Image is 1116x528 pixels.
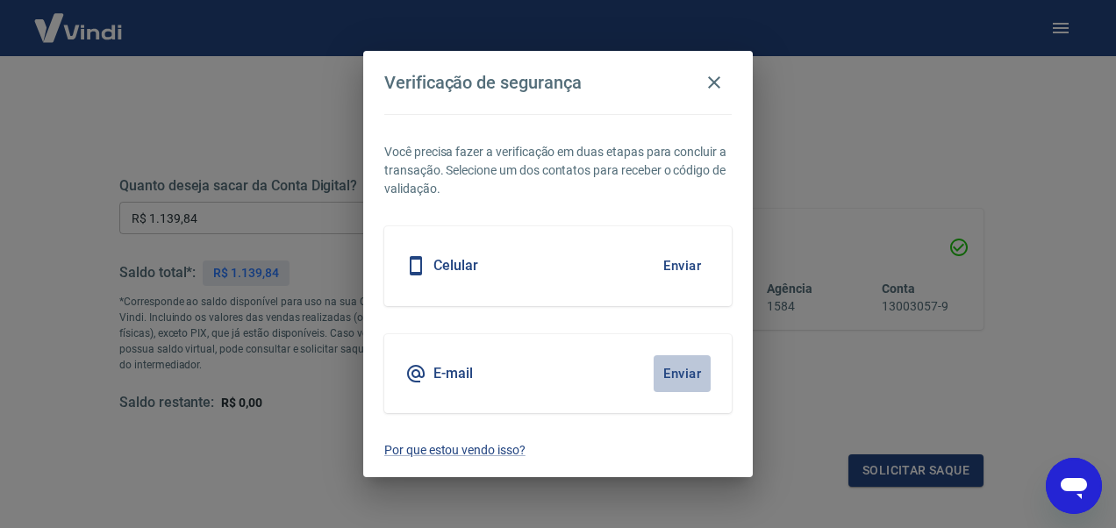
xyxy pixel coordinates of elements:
[433,365,473,382] h5: E-mail
[654,247,711,284] button: Enviar
[384,441,732,460] a: Por que estou vendo isso?
[1046,458,1102,514] iframe: Botão para abrir a janela de mensagens
[654,355,711,392] button: Enviar
[384,72,582,93] h4: Verificação de segurança
[384,143,732,198] p: Você precisa fazer a verificação em duas etapas para concluir a transação. Selecione um dos conta...
[433,257,478,275] h5: Celular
